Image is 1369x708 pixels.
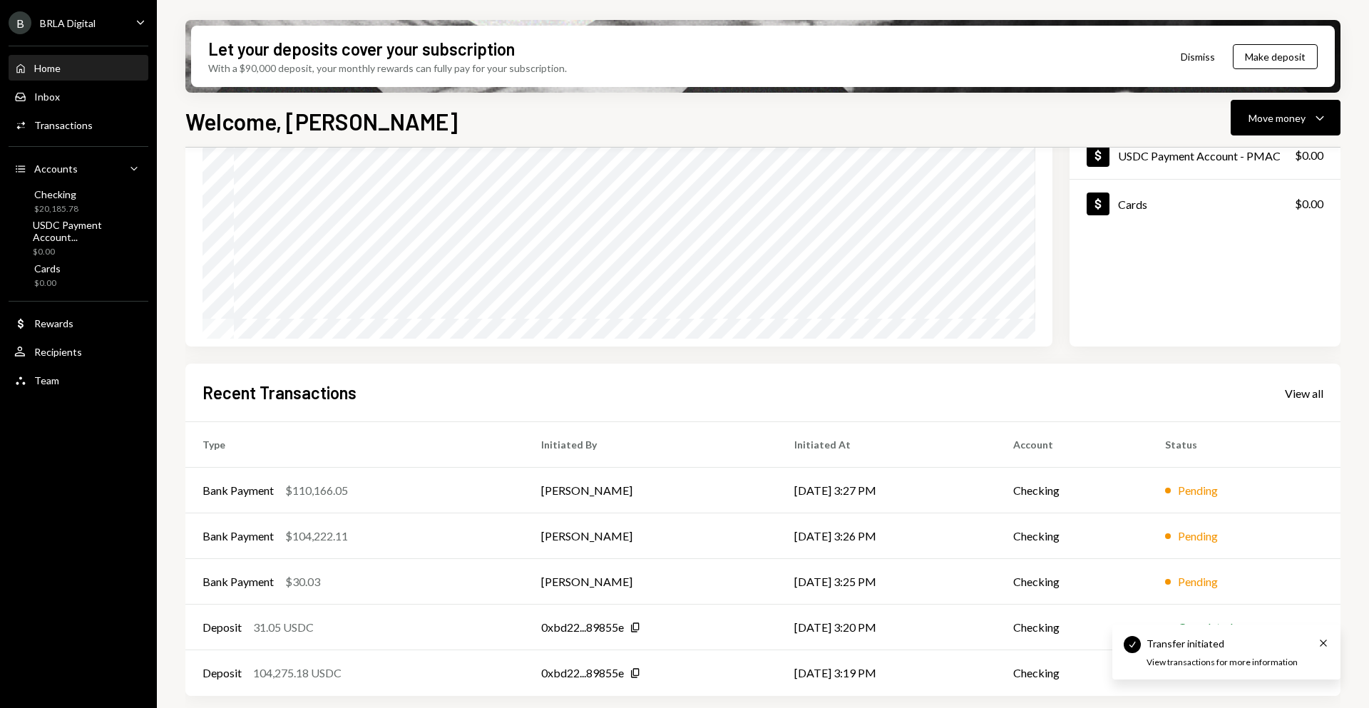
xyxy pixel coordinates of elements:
[285,573,320,590] div: $30.03
[1295,195,1323,212] div: $0.00
[34,262,61,275] div: Cards
[9,184,148,218] a: Checking$20,185.78
[1178,528,1218,545] div: Pending
[1118,149,1281,163] div: USDC Payment Account - PMAC
[1070,131,1340,179] a: USDC Payment Account - PMAC$0.00
[34,317,73,329] div: Rewards
[34,346,82,358] div: Recipients
[208,37,515,61] div: Let your deposits cover your subscription
[1178,573,1218,590] div: Pending
[202,528,274,545] div: Bank Payment
[1070,180,1340,227] a: Cards$0.00
[777,650,996,696] td: [DATE] 3:19 PM
[253,619,314,636] div: 31.05 USDC
[9,310,148,336] a: Rewards
[1147,657,1298,669] div: View transactions for more information
[996,468,1148,513] td: Checking
[1295,147,1323,164] div: $0.00
[777,605,996,650] td: [DATE] 3:20 PM
[9,112,148,138] a: Transactions
[1285,385,1323,401] a: View all
[1285,386,1323,401] div: View all
[1231,100,1340,135] button: Move money
[1147,636,1224,651] div: Transfer initiated
[9,155,148,181] a: Accounts
[34,119,93,131] div: Transactions
[34,203,78,215] div: $20,185.78
[202,619,242,636] div: Deposit
[777,559,996,605] td: [DATE] 3:25 PM
[34,374,59,386] div: Team
[9,11,31,34] div: B
[1178,619,1233,636] div: Completed
[524,513,777,559] td: [PERSON_NAME]
[34,91,60,103] div: Inbox
[9,258,148,292] a: Cards$0.00
[34,188,78,200] div: Checking
[777,513,996,559] td: [DATE] 3:26 PM
[185,422,524,468] th: Type
[9,339,148,364] a: Recipients
[208,61,567,76] div: With a $90,000 deposit, your monthly rewards can fully pay for your subscription.
[524,559,777,605] td: [PERSON_NAME]
[33,219,143,243] div: USDC Payment Account...
[253,665,342,682] div: 104,275.18 USDC
[1178,482,1218,499] div: Pending
[996,605,1148,650] td: Checking
[524,468,777,513] td: [PERSON_NAME]
[996,650,1148,696] td: Checking
[1248,111,1306,125] div: Move money
[9,367,148,393] a: Team
[202,381,357,404] h2: Recent Transactions
[34,277,61,289] div: $0.00
[524,422,777,468] th: Initiated By
[185,107,458,135] h1: Welcome, [PERSON_NAME]
[996,422,1148,468] th: Account
[541,619,624,636] div: 0xbd22...89855e
[34,163,78,175] div: Accounts
[40,17,96,29] div: BRLA Digital
[9,83,148,109] a: Inbox
[33,246,143,258] div: $0.00
[285,482,348,499] div: $110,166.05
[34,62,61,74] div: Home
[1148,422,1340,468] th: Status
[202,573,274,590] div: Bank Payment
[9,55,148,81] a: Home
[1233,44,1318,69] button: Make deposit
[202,665,242,682] div: Deposit
[996,513,1148,559] td: Checking
[777,468,996,513] td: [DATE] 3:27 PM
[9,221,148,255] a: USDC Payment Account...$0.00
[1163,40,1233,73] button: Dismiss
[541,665,624,682] div: 0xbd22...89855e
[777,422,996,468] th: Initiated At
[202,482,274,499] div: Bank Payment
[996,559,1148,605] td: Checking
[1118,197,1147,211] div: Cards
[285,528,348,545] div: $104,222.11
